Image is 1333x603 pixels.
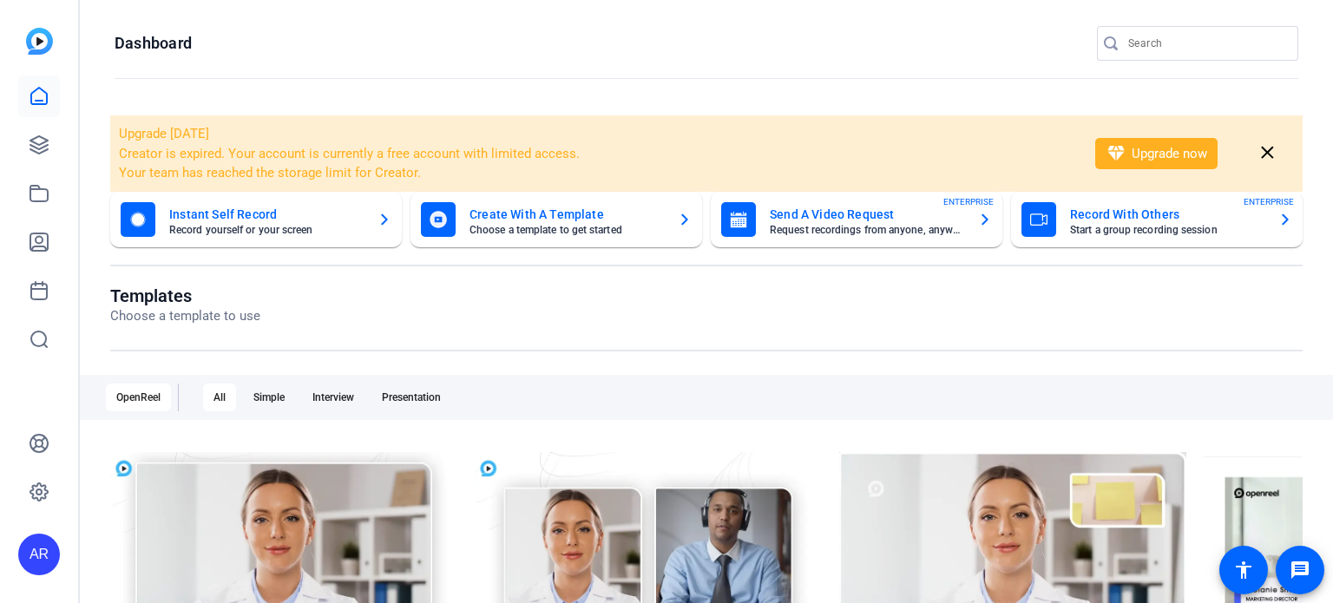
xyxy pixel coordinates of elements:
button: Upgrade now [1095,138,1218,169]
mat-card-subtitle: Start a group recording session [1070,225,1264,235]
mat-icon: diamond [1106,143,1126,164]
li: Creator is expired. Your account is currently a free account with limited access. [119,144,1073,164]
div: Presentation [371,383,451,411]
h1: Dashboard [115,33,192,54]
h1: Templates [110,285,260,306]
mat-card-subtitle: Choose a template to get started [470,225,664,235]
div: Interview [302,383,364,411]
mat-icon: accessibility [1233,560,1254,580]
div: AR [18,534,60,575]
mat-card-title: Create With A Template [470,204,664,225]
mat-card-title: Record With Others [1070,204,1264,225]
span: ENTERPRISE [943,195,994,208]
mat-card-title: Send A Video Request [770,204,964,225]
span: Upgrade [DATE] [119,126,209,141]
mat-card-subtitle: Request recordings from anyone, anywhere [770,225,964,235]
input: Search [1128,33,1284,54]
div: OpenReel [106,383,171,411]
mat-icon: message [1290,560,1310,580]
button: Record With OthersStart a group recording sessionENTERPRISE [1011,192,1303,247]
mat-card-title: Instant Self Record [169,204,364,225]
li: Your team has reached the storage limit for Creator. [119,163,1073,183]
button: Send A Video RequestRequest recordings from anyone, anywhereENTERPRISE [711,192,1002,247]
div: All [203,383,236,411]
mat-card-subtitle: Record yourself or your screen [169,225,364,235]
span: ENTERPRISE [1244,195,1294,208]
button: Instant Self RecordRecord yourself or your screen [110,192,402,247]
img: blue-gradient.svg [26,28,53,55]
p: Choose a template to use [110,306,260,326]
mat-icon: close [1257,142,1278,164]
button: Create With A TemplateChoose a template to get started [410,192,702,247]
div: Simple [243,383,295,411]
